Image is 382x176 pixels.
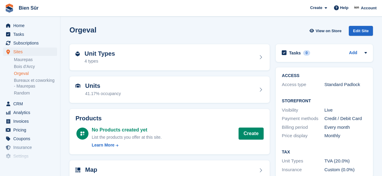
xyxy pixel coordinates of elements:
[282,166,324,173] div: Insurance
[282,107,324,114] div: Visibility
[282,124,324,131] div: Billing period
[14,90,57,96] a: Random
[282,150,367,155] h2: Tax
[85,50,115,57] h2: Unit Types
[13,48,50,56] span: Sites
[75,115,264,122] h2: Products
[3,152,57,160] a: menu
[324,81,367,88] div: Standard Padlock
[282,158,324,165] div: Unit Types
[3,100,57,108] a: menu
[282,115,324,122] div: Payment methods
[282,81,324,88] div: Access type
[3,143,57,152] a: menu
[5,4,14,13] img: stora-icon-8386f47178a22dfd0bd8f6a31ec36ba5ce8667c1dd55bd0f319d3a0aa187defe.svg
[354,5,360,11] img: Asmaa Habri
[13,39,50,47] span: Subscriptions
[14,71,57,76] a: Orgeval
[85,82,121,89] h2: Units
[75,168,80,172] img: map-icn-33ee37083ee616e46c38cad1a60f524a97daa1e2b2c8c0bc3eb3415660979fc1.svg
[69,44,270,71] a: Unit Types 4 types
[3,134,57,143] a: menu
[85,91,121,97] div: 41.17% occupancy
[324,115,367,122] div: Credit / Debit Card
[361,5,377,11] span: Account
[3,117,57,125] a: menu
[324,166,367,173] div: Custom (0.0%)
[69,26,96,34] h2: Orgeval
[13,30,50,39] span: Tasks
[282,99,367,103] h2: Storefront
[282,73,367,78] h2: ACCESS
[13,161,50,169] span: Capital
[340,5,348,11] span: Help
[75,84,80,88] img: unit-icn-7be61d7bf1b0ce9d3e12c5938cc71ed9869f7b940bace4675aadf7bd6d80202e.svg
[324,107,367,114] div: Live
[85,58,115,64] div: 4 types
[349,26,373,38] a: Edit Site
[3,108,57,117] a: menu
[80,131,85,136] img: custom-product-icn-white-7c27a13f52cf5f2f504a55ee73a895a1f82ff5669d69490e13668eaf7ade3bb5.svg
[303,50,310,56] div: 0
[13,152,50,160] span: Settings
[3,161,57,169] a: menu
[3,39,57,47] a: menu
[324,132,367,139] div: Monthly
[85,166,97,173] h2: Map
[92,142,114,148] div: Learn More
[3,126,57,134] a: menu
[3,21,57,30] a: menu
[69,76,270,103] a: Units 41.17% occupancy
[282,132,324,139] div: Price display
[349,50,357,57] a: Add
[349,26,373,36] div: Edit Site
[92,135,162,140] span: List the products you offer at this site.
[13,126,50,134] span: Pricing
[14,78,57,89] a: Bureaux et coworking - Maurepas
[3,30,57,39] a: menu
[92,126,162,134] div: No Products created yet
[13,21,50,30] span: Home
[13,117,50,125] span: Invoices
[324,158,367,165] div: TVA (20.0%)
[92,142,162,148] a: Learn More
[14,57,57,63] a: Maurepas
[13,143,50,152] span: Insurance
[309,26,344,36] a: View on Store
[3,48,57,56] a: menu
[14,64,57,69] a: Bois d'Arcy
[316,28,342,34] span: View on Store
[13,134,50,143] span: Coupons
[13,100,50,108] span: CRM
[75,51,80,56] img: unit-type-icn-2b2737a686de81e16bb02015468b77c625bbabd49415b5ef34ead5e3b44a266d.svg
[239,128,264,140] a: Create
[16,3,41,13] a: Bien Sûr
[289,50,301,56] h2: Tasks
[310,5,322,11] span: Create
[324,124,367,131] div: Every month
[13,108,50,117] span: Analytics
